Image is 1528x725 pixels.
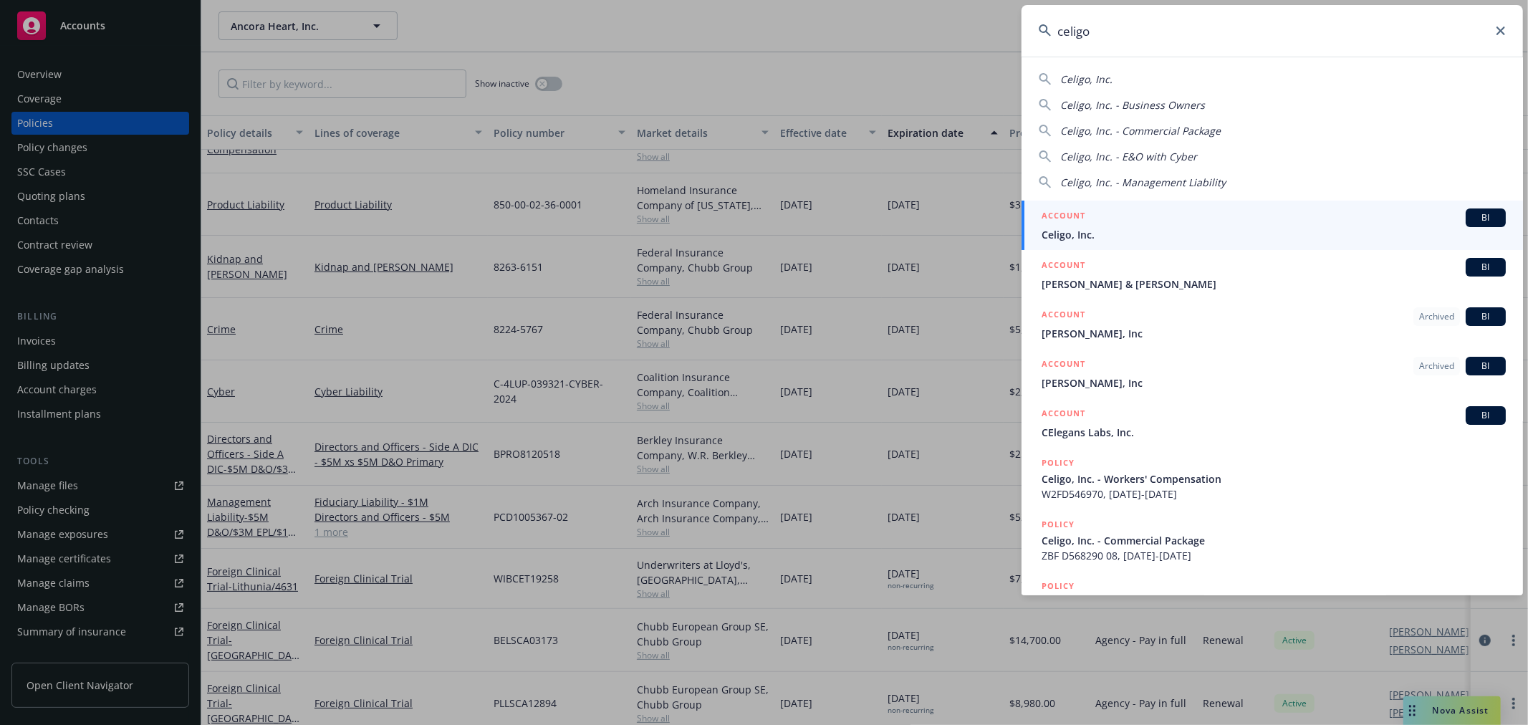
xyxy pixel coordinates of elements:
span: Archived [1419,310,1454,323]
span: Archived [1419,360,1454,373]
span: Celigo, Inc. [1060,72,1113,86]
a: POLICYCeligo, Inc. - Commercial PackageZBF D568290 08, [DATE]-[DATE] [1022,509,1523,571]
span: Celigo, Inc. - Commercial Package [1042,533,1506,548]
h5: POLICY [1042,579,1075,593]
h5: ACCOUNT [1042,406,1085,423]
span: Celigo, Inc. - Workers' Compensation [1042,471,1506,486]
span: Celigo, Inc. - Management Liability [1060,176,1226,189]
h5: POLICY [1042,517,1075,532]
span: BI [1471,310,1500,323]
span: BI [1471,409,1500,422]
a: ACCOUNTArchivedBI[PERSON_NAME], Inc [1022,349,1523,398]
span: BI [1471,261,1500,274]
span: [PERSON_NAME], Inc [1042,375,1506,390]
a: POLICYCeligo, Inc. - Business Owners [1022,571,1523,633]
a: ACCOUNTBICeligo, Inc. [1022,201,1523,250]
a: ACCOUNTBICElegans Labs, Inc. [1022,398,1523,448]
span: Celigo, Inc. - Commercial Package [1060,124,1221,138]
span: Celigo, Inc. - E&O with Cyber [1060,150,1197,163]
h5: ACCOUNT [1042,258,1085,275]
h5: ACCOUNT [1042,357,1085,374]
span: Celigo, Inc. [1042,227,1506,242]
span: W2FD546970, [DATE]-[DATE] [1042,486,1506,501]
a: ACCOUNTBI[PERSON_NAME] & [PERSON_NAME] [1022,250,1523,299]
h5: ACCOUNT [1042,307,1085,325]
a: POLICYCeligo, Inc. - Workers' CompensationW2FD546970, [DATE]-[DATE] [1022,448,1523,509]
span: CElegans Labs, Inc. [1042,425,1506,440]
a: ACCOUNTArchivedBI[PERSON_NAME], Inc [1022,299,1523,349]
h5: POLICY [1042,456,1075,470]
span: Celigo, Inc. - Business Owners [1042,595,1506,610]
h5: ACCOUNT [1042,208,1085,226]
span: Celigo, Inc. - Business Owners [1060,98,1205,112]
span: [PERSON_NAME] & [PERSON_NAME] [1042,277,1506,292]
span: [PERSON_NAME], Inc [1042,326,1506,341]
span: ZBF D568290 08, [DATE]-[DATE] [1042,548,1506,563]
input: Search... [1022,5,1523,57]
span: BI [1471,211,1500,224]
span: BI [1471,360,1500,373]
